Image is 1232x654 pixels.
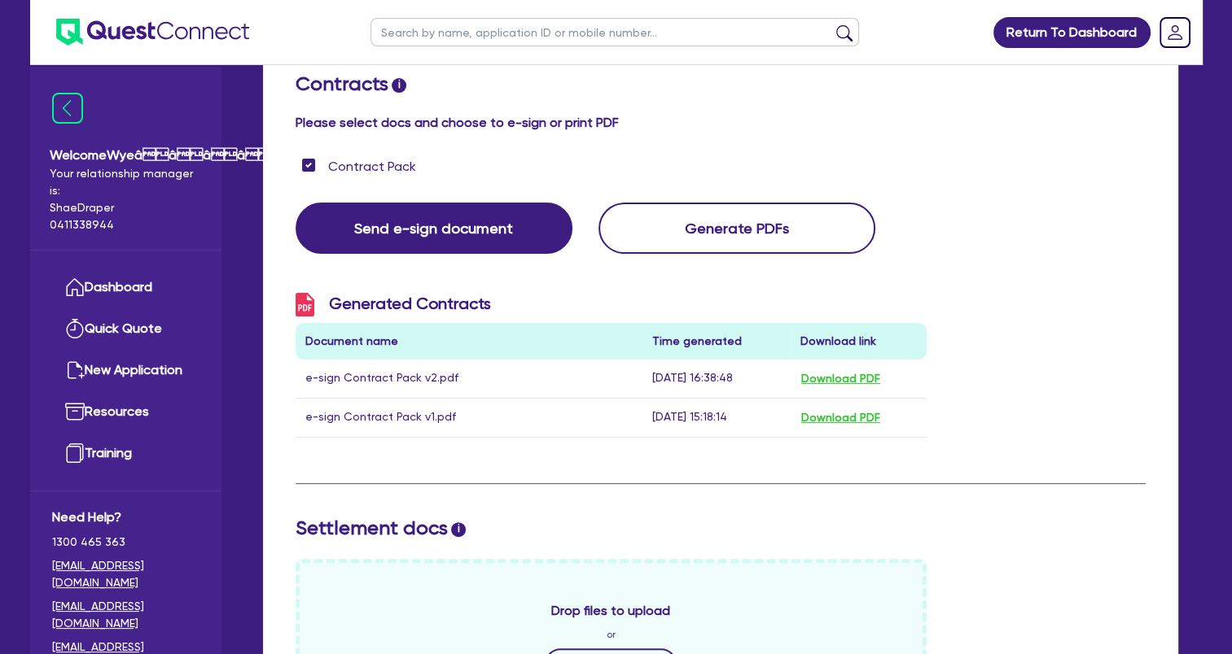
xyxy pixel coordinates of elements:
[52,557,199,591] a: [EMAIL_ADDRESS][DOMAIN_NAME]
[50,146,202,165] span: Welcome Wyeââââ
[52,534,199,551] span: 1300 465 363
[52,93,83,124] img: icon-menu-close
[1154,11,1196,54] a: Dropdown toggle
[296,203,572,254] button: Send e-sign document
[392,78,406,93] span: i
[551,601,670,621] span: Drop files to upload
[642,398,791,437] td: [DATE] 15:18:14
[65,443,85,463] img: training
[296,293,927,316] h3: Generated Contracts
[65,360,85,380] img: new-application
[791,323,927,360] th: Download link
[296,72,1146,96] h2: Contracts
[65,402,85,421] img: resources
[52,598,199,632] a: [EMAIL_ADDRESS][DOMAIN_NAME]
[370,18,859,46] input: Search by name, application ID or mobile number...
[598,203,875,254] button: Generate PDFs
[50,165,202,233] span: Your relationship manager is: Shae Draper 0411338944
[65,319,85,338] img: quick-quote
[296,517,1146,540] h2: Settlement docs
[296,398,643,437] td: e-sign Contract Pack v1.pdf
[52,391,199,433] a: Resources
[451,522,466,537] span: i
[607,627,616,642] span: or
[52,308,199,350] a: Quick Quote
[52,433,199,474] a: Training
[296,293,314,316] img: icon-pdf
[52,267,199,308] a: Dashboard
[800,408,881,427] button: Download PDF
[642,323,791,360] th: Time generated
[993,17,1151,48] a: Return To Dashboard
[642,360,791,399] td: [DATE] 16:38:48
[328,157,416,177] label: Contract Pack
[52,508,199,527] span: Need Help?
[56,19,249,46] img: quest-connect-logo-blue
[296,323,643,360] th: Document name
[296,115,1146,130] h4: Please select docs and choose to e-sign or print PDF
[52,350,199,391] a: New Application
[296,360,643,399] td: e-sign Contract Pack v2.pdf
[800,369,881,388] button: Download PDF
